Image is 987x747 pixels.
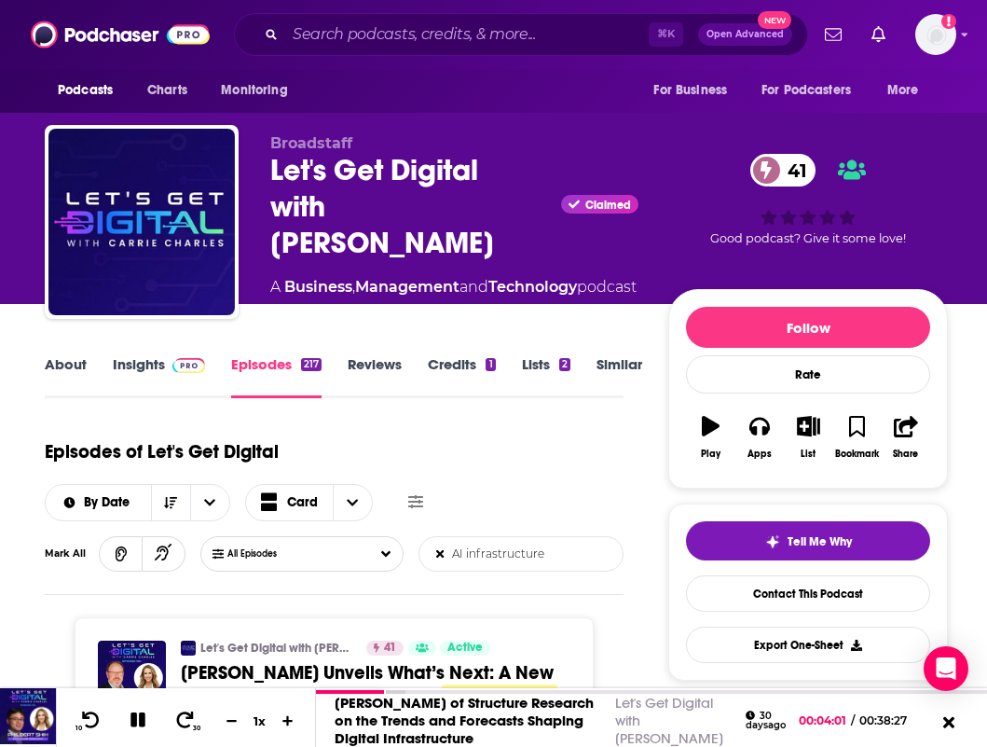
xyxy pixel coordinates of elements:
[801,449,816,460] div: List
[835,449,879,460] div: Bookmark
[355,278,459,296] a: Management
[855,713,925,727] span: 00:38:27
[428,355,495,398] a: Credits1
[245,484,374,521] button: Choose View
[698,23,792,46] button: Open AdvancedNew
[366,641,404,656] a: 41
[284,278,352,296] a: Business
[788,534,852,549] span: Tell Me Why
[851,713,855,727] span: /
[653,77,727,104] span: For Business
[285,20,649,49] input: Search podcasts, credits, & more...
[585,201,631,210] span: Claimed
[765,534,780,549] img: tell me why sparkle
[234,13,808,56] div: Search podcasts, credits, & more...
[522,355,570,398] a: Lists2
[615,694,723,747] a: Let's Get Digital with [PERSON_NAME]
[596,355,642,398] a: Similar
[348,355,402,398] a: Reviews
[335,694,594,747] a: [PERSON_NAME] of Structure Research on the Trends and Forecasts Shaping Digital Infrastructure
[649,22,683,47] span: ⌘ K
[193,725,200,732] span: 30
[287,496,318,509] span: Card
[832,404,881,471] button: Bookmark
[181,661,570,708] a: [PERSON_NAME] Unveils What’s Next: A New Brand and the Future of DigitalInfrastructure
[135,73,199,108] a: Charts
[270,276,637,298] div: A podcast
[200,641,354,656] a: Let's Get Digital with [PERSON_NAME]
[686,627,930,663] button: Export One-Sheet
[442,685,557,708] span: Infrastructure
[749,73,878,108] button: open menu
[758,11,791,29] span: New
[668,134,948,265] div: 41Good podcast? Give it some love!
[559,358,570,371] div: 2
[686,307,930,348] button: Follow
[706,30,784,39] span: Open Advanced
[735,404,784,471] button: Apps
[231,355,322,398] a: Episodes217
[941,14,956,29] svg: Add a profile image
[45,73,137,108] button: open menu
[181,641,196,656] img: Let's Get Digital with Carrie Charles
[915,14,956,55] img: User Profile
[301,358,322,371] div: 217
[244,713,276,728] div: 1 x
[221,77,287,104] span: Monitoring
[887,77,919,104] span: More
[172,358,205,373] img: Podchaser Pro
[686,575,930,612] a: Contact This Podcast
[864,19,893,50] a: Show notifications dropdown
[915,14,956,55] button: Show profile menu
[710,231,906,245] span: Good podcast? Give it some love!
[915,14,956,55] span: Logged in as Isabellaoidem
[151,485,190,520] button: Sort Direction
[147,77,187,104] span: Charts
[440,641,490,656] a: Active
[45,549,99,559] div: Mark All
[488,278,577,296] a: Technology
[640,73,750,108] button: open menu
[686,404,734,471] button: Play
[352,278,355,296] span: ,
[181,661,554,708] span: [PERSON_NAME] Unveils What’s Next: A New Brand and the Future of Digital
[270,134,352,152] span: Broadstaff
[45,440,279,463] h1: Episodes of Let's Get Digital
[459,278,488,296] span: and
[98,641,166,709] img: Jeff Mucci Unveils What’s Next: A New Brand and the Future of Digital Infrastructure
[113,355,205,398] a: InsightsPodchaser Pro
[486,358,495,371] div: 1
[799,713,851,727] span: 00:04:01
[924,646,968,691] div: Open Intercom Messenger
[45,484,230,521] h2: Choose List sort
[769,154,816,187] span: 41
[746,711,786,730] div: 30 days ago
[686,521,930,560] button: tell me why sparkleTell Me Why
[31,17,210,52] img: Podchaser - Follow, Share and Rate Podcasts
[750,154,816,187] a: 41
[384,639,396,657] span: 41
[701,449,720,460] div: Play
[190,485,229,520] button: open menu
[874,73,942,108] button: open menu
[784,404,832,471] button: List
[817,19,849,50] a: Show notifications dropdown
[893,449,918,460] div: Share
[761,77,851,104] span: For Podcasters
[686,355,930,394] div: Rate
[84,496,136,509] span: By Date
[747,449,772,460] div: Apps
[75,725,82,732] span: 10
[48,129,235,315] img: Let's Get Digital with Carrie Charles
[169,709,204,732] button: 30
[72,709,107,732] button: 10
[447,639,483,657] span: Active
[200,536,404,572] button: Choose List Listened
[46,496,151,509] button: open menu
[208,73,311,108] button: open menu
